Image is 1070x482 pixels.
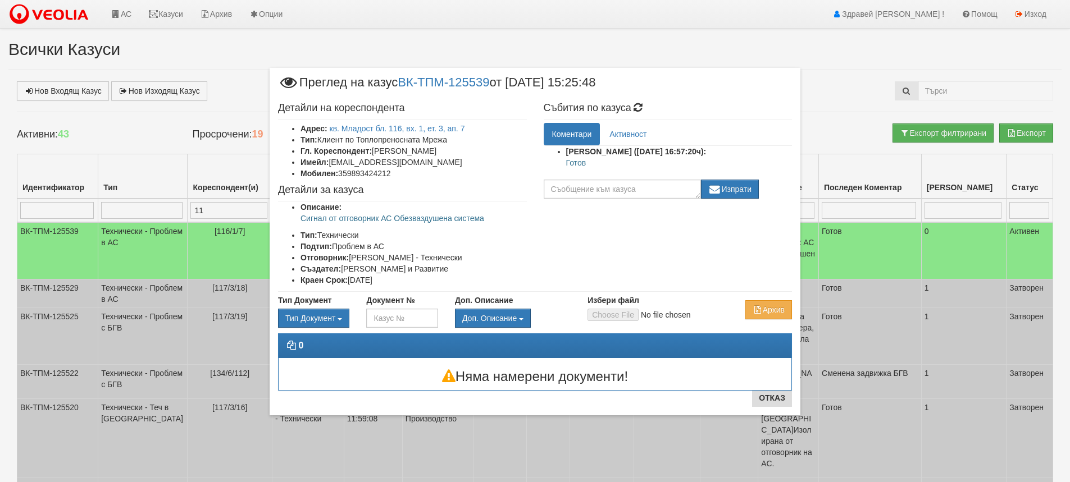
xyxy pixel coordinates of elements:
li: Технически [300,229,527,241]
b: Подтип: [300,242,332,251]
span: Доп. Описание [462,314,517,323]
a: Коментари [544,123,600,145]
b: Адрес: [300,124,327,133]
a: кв. Младост бл. 116, вх. 1, ет. 3, ап. 7 [330,124,465,133]
li: [PERSON_NAME] и Развитие [300,263,527,274]
a: ВК-ТПМ-125539 [398,75,489,89]
li: Клиент по Топлопреносната Мрежа [300,134,527,145]
b: Мобилен: [300,169,338,178]
label: Избери файл [588,295,639,306]
button: Изпрати [701,180,759,199]
label: Документ № [366,295,415,306]
b: Описание: [300,203,342,212]
b: Тип: [300,135,317,144]
button: Доп. Описание [455,309,531,328]
b: Гл. Кореспондент: [300,146,372,155]
div: Двоен клик, за изчистване на избраната стойност. [455,309,571,328]
b: Краен Срок: [300,276,348,284]
b: Имейл: [300,158,329,167]
h4: Събития по казуса [544,103,793,114]
div: Двоен клик, за изчистване на избраната стойност. [278,309,349,328]
span: Преглед на казус от [DATE] 15:25:48 [278,76,595,97]
button: Тип Документ [278,309,349,328]
b: Тип: [300,231,317,240]
button: Архив [745,300,792,319]
label: Тип Документ [278,295,332,306]
li: [EMAIL_ADDRESS][DOMAIN_NAME] [300,157,527,168]
li: 359893424212 [300,168,527,179]
button: Отказ [752,389,792,407]
a: Активност [601,123,655,145]
li: [DATE] [300,274,527,286]
h4: Детайли на кореспондента [278,103,527,114]
span: Тип Документ [285,314,335,323]
b: Отговорник: [300,253,349,262]
strong: 0 [298,341,303,350]
h3: Няма намерени документи! [279,369,791,384]
b: Създател: [300,264,341,273]
h4: Детайли за казуса [278,185,527,196]
label: Доп. Описание [455,295,513,306]
p: Готов [566,157,793,168]
input: Казус № [366,309,438,328]
li: [PERSON_NAME] - Технически [300,252,527,263]
p: Сигнал от отговорник АС Обезваздушена система [300,213,527,224]
li: Проблем в АС [300,241,527,252]
strong: [PERSON_NAME] ([DATE] 16:57:20ч): [566,147,707,156]
li: [PERSON_NAME] [300,145,527,157]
